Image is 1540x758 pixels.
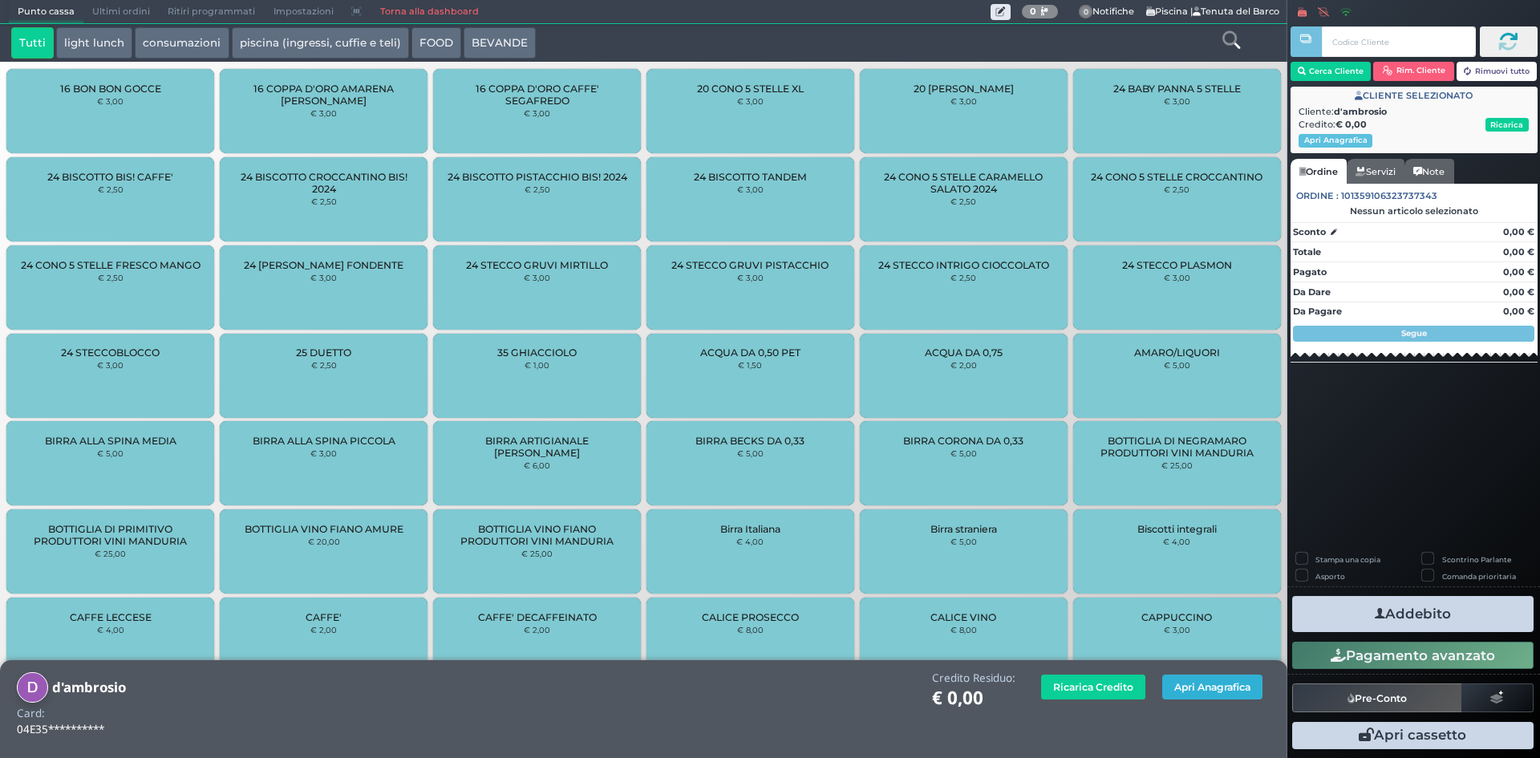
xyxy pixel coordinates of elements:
button: FOOD [411,27,461,59]
span: 24 CONO 5 STELLE CROCCANTINO [1091,171,1262,183]
small: € 2,50 [950,273,976,282]
small: € 3,00 [310,108,337,118]
small: € 2,50 [98,273,124,282]
small: € 2,00 [524,625,550,634]
span: 0 [1079,5,1093,19]
span: CLIENTE SELEZIONATO [1355,89,1473,103]
small: € 5,00 [950,537,977,546]
span: 24 BISCOTTO PISTACCHIO BIS! 2024 [448,171,627,183]
span: CAPPUCCINO [1141,611,1212,623]
span: BOTTIGLIA DI NEGRAMARO PRODUTTORI VINI MANDURIA [1086,435,1266,459]
span: Ordine : [1296,189,1339,203]
small: € 2,50 [950,197,976,206]
span: 24 STECCO PLASMON [1122,259,1232,271]
small: € 3,00 [524,108,550,118]
button: Pre-Conto [1292,683,1462,712]
small: € 4,00 [1163,537,1190,546]
strong: 0,00 € [1503,286,1534,298]
small: € 2,50 [311,197,337,206]
button: Ricarica Credito [1041,675,1145,699]
button: Cerca Cliente [1291,62,1372,81]
b: 0 [1030,6,1036,17]
button: consumazioni [135,27,229,59]
small: € 4,00 [97,625,124,634]
span: CALICE VINO [930,611,996,623]
small: € 1,50 [738,360,762,370]
small: € 3,00 [950,96,977,106]
a: Servizi [1347,159,1404,184]
small: € 3,00 [737,184,764,194]
span: Biscotti integrali [1137,523,1217,535]
span: CAFFE LECCESE [70,611,152,623]
button: Addebito [1292,596,1534,632]
strong: Da Pagare [1293,306,1342,317]
label: Asporto [1315,571,1345,582]
button: piscina (ingressi, cuffie e teli) [232,27,409,59]
button: Apri cassetto [1292,722,1534,749]
button: Tutti [11,27,54,59]
span: BIRRA ALLA SPINA PICCOLA [253,435,395,447]
small: € 3,00 [97,360,124,370]
button: Apri Anagrafica [1299,134,1372,148]
span: ACQUA DA 0,50 PET [700,347,800,359]
button: Rim. Cliente [1373,62,1454,81]
h4: Credito Residuo: [932,672,1015,684]
strong: Totale [1293,246,1321,257]
span: CALICE PROSECCO [702,611,799,623]
label: Comanda prioritaria [1442,571,1516,582]
span: 24 STECCO GRUVI MIRTILLO [466,259,608,271]
small: € 3,00 [737,273,764,282]
span: 20 [PERSON_NAME] [914,83,1014,95]
span: BOTTIGLIA VINO FIANO PRODUTTORI VINI MANDURIA [447,523,627,547]
span: 24 BABY PANNA 5 STELLE [1113,83,1241,95]
strong: 0,00 € [1503,306,1534,317]
span: Birra Italiana [720,523,780,535]
small: € 3,00 [1164,625,1190,634]
button: Ricarica [1485,118,1529,132]
small: € 25,00 [521,549,553,558]
span: BOTTIGLIA VINO FIANO AMURE [245,523,403,535]
small: € 5,00 [1164,360,1190,370]
small: € 4,00 [736,537,764,546]
small: € 3,00 [1164,273,1190,282]
small: € 3,00 [310,273,337,282]
span: BIRRA BECKS DA 0,33 [695,435,804,447]
h4: Card: [17,707,45,719]
b: d'ambrosio [1334,106,1387,117]
span: CAFFE' DECAFFEINATO [478,611,597,623]
small: € 2,50 [311,360,337,370]
small: € 5,00 [950,448,977,458]
span: 24 STECCO INTRIGO CIOCCOLATO [878,259,1049,271]
label: Stampa una copia [1315,554,1380,565]
small: € 25,00 [1161,460,1193,470]
small: € 5,00 [737,448,764,458]
input: Codice Cliente [1322,26,1475,57]
small: € 2,00 [950,360,977,370]
span: 24 BISCOTTO CROCCANTINO BIS! 2024 [233,171,414,195]
span: 16 COPPA D'ORO CAFFE' SEGAFREDO [447,83,627,107]
button: light lunch [56,27,132,59]
button: Rimuovi tutto [1457,62,1538,81]
span: Punto cassa [9,1,83,23]
span: 35 GHIACCIOLO [497,347,577,359]
span: Ritiri programmati [159,1,264,23]
small: € 3,00 [1164,96,1190,106]
small: € 1,00 [525,360,549,370]
a: Torna alla dashboard [371,1,487,23]
span: Ultimi ordini [83,1,159,23]
span: 24 BISCOTTO BIS! CAFFE' [47,171,173,183]
span: CAFFE' [306,611,342,623]
a: Ordine [1291,159,1347,184]
span: BIRRA ARTIGIANALE [PERSON_NAME] [447,435,627,459]
span: Impostazioni [265,1,342,23]
span: 24 CONO 5 STELLE FRESCO MANGO [21,259,201,271]
span: 101359106323737343 [1341,189,1437,203]
small: € 25,00 [95,549,126,558]
strong: 0,00 € [1503,266,1534,278]
span: 24 STECCO GRUVI PISTACCHIO [671,259,829,271]
small: € 6,00 [524,460,550,470]
strong: Da Dare [1293,286,1331,298]
span: Birra straniera [930,523,997,535]
span: 16 COPPA D'ORO AMARENA [PERSON_NAME] [233,83,414,107]
span: BIRRA ALLA SPINA MEDIA [45,435,176,447]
